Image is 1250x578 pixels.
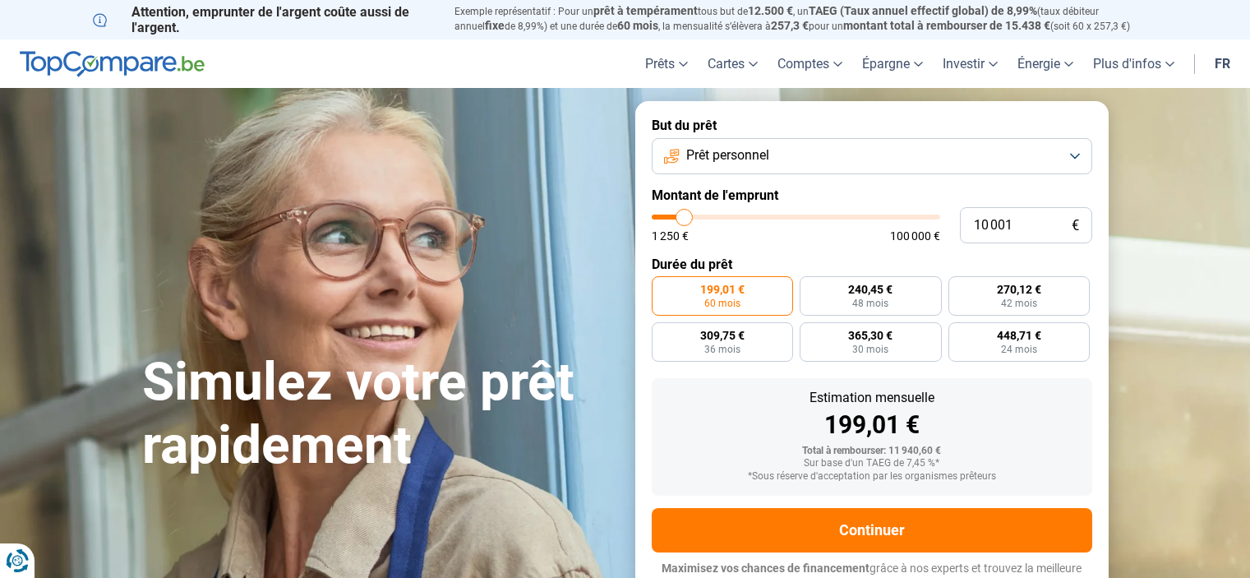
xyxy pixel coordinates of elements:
[652,508,1092,553] button: Continuer
[665,471,1079,483] div: *Sous réserve d'acceptation par les organismes prêteurs
[93,4,435,35] p: Attention, emprunter de l'argent coûte aussi de l'argent.
[852,39,933,88] a: Épargne
[768,39,852,88] a: Comptes
[704,344,740,354] span: 36 mois
[848,284,893,295] span: 240,45 €
[771,19,809,32] span: 257,3 €
[652,138,1092,174] button: Prêt personnel
[652,230,689,242] span: 1 250 €
[997,284,1041,295] span: 270,12 €
[1205,39,1240,88] a: fr
[617,19,658,32] span: 60 mois
[698,39,768,88] a: Cartes
[652,187,1092,203] label: Montant de l'emprunt
[1001,344,1037,354] span: 24 mois
[700,330,745,341] span: 309,75 €
[1008,39,1083,88] a: Énergie
[852,298,888,308] span: 48 mois
[997,330,1041,341] span: 448,71 €
[852,344,888,354] span: 30 mois
[704,298,740,308] span: 60 mois
[142,351,616,478] h1: Simulez votre prêt rapidement
[665,391,1079,405] div: Estimation mensuelle
[848,330,893,341] span: 365,30 €
[665,446,1079,457] div: Total à rembourser: 11 940,60 €
[454,4,1158,34] p: Exemple représentatif : Pour un tous but de , un (taux débiteur annuel de 8,99%) et une durée de ...
[809,4,1037,17] span: TAEG (Taux annuel effectif global) de 8,99%
[1072,219,1079,233] span: €
[890,230,940,242] span: 100 000 €
[652,118,1092,133] label: But du prêt
[748,4,793,17] span: 12.500 €
[1001,298,1037,308] span: 42 mois
[665,413,1079,437] div: 199,01 €
[635,39,698,88] a: Prêts
[20,51,205,77] img: TopCompare
[593,4,698,17] span: prêt à tempérament
[1083,39,1184,88] a: Plus d'infos
[662,562,869,575] span: Maximisez vos chances de financement
[652,257,1092,272] label: Durée du prêt
[933,39,1008,88] a: Investir
[485,19,505,32] span: fixe
[843,19,1050,32] span: montant total à rembourser de 15.438 €
[700,284,745,295] span: 199,01 €
[686,146,769,164] span: Prêt personnel
[665,458,1079,469] div: Sur base d'un TAEG de 7,45 %*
